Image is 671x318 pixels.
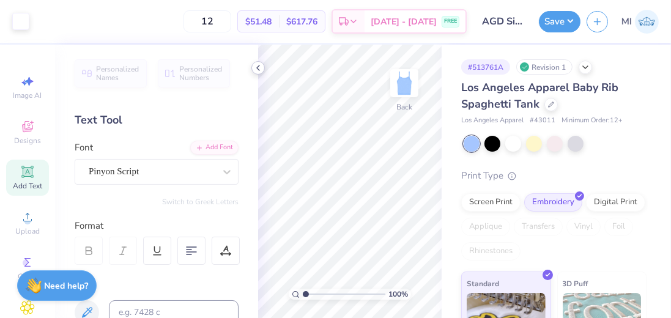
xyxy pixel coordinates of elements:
[75,112,239,128] div: Text Tool
[461,116,524,126] span: Los Angeles Apparel
[461,193,521,212] div: Screen Print
[14,136,41,146] span: Designs
[461,218,510,236] div: Applique
[444,17,457,26] span: FREE
[75,141,93,155] label: Font
[621,10,659,34] a: MI
[539,11,580,32] button: Save
[461,59,510,75] div: # 513761A
[621,15,632,29] span: MI
[562,116,623,126] span: Minimum Order: 12 +
[524,193,582,212] div: Embroidery
[190,141,239,155] div: Add Font
[388,289,408,300] span: 100 %
[13,91,42,100] span: Image AI
[184,10,231,32] input: – –
[530,116,555,126] span: # 43011
[586,193,645,212] div: Digital Print
[286,15,317,28] span: $617.76
[461,80,618,111] span: Los Angeles Apparel Baby Rib Spaghetti Tank
[96,65,139,82] span: Personalized Names
[461,242,521,261] div: Rhinestones
[75,277,239,291] div: Color
[162,197,239,207] button: Switch to Greek Letters
[45,280,89,292] strong: Need help?
[245,15,272,28] span: $51.48
[75,219,240,233] div: Format
[516,59,573,75] div: Revision 1
[461,169,647,183] div: Print Type
[467,277,499,290] span: Standard
[13,181,42,191] span: Add Text
[371,15,437,28] span: [DATE] - [DATE]
[566,218,601,236] div: Vinyl
[392,71,417,95] img: Back
[514,218,563,236] div: Transfers
[635,10,659,34] img: Ma. Isabella Adad
[604,218,633,236] div: Foil
[179,65,223,82] span: Personalized Numbers
[473,9,533,34] input: Untitled Design
[563,277,588,290] span: 3D Puff
[396,102,412,113] div: Back
[15,226,40,236] span: Upload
